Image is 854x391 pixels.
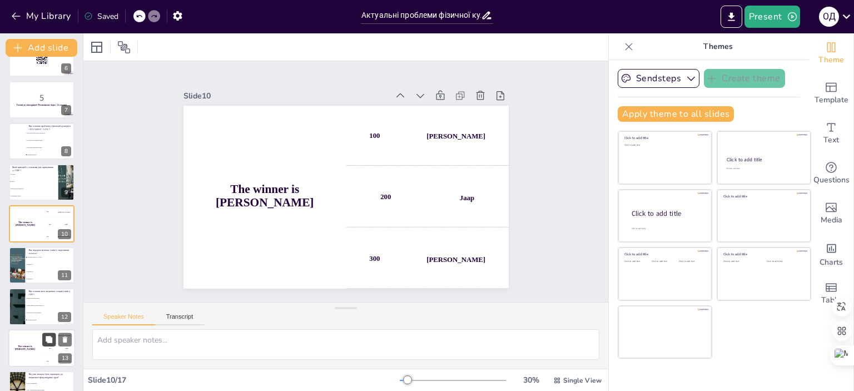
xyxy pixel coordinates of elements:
[809,234,853,274] div: Add charts and graphs
[27,278,74,279] span: Підгрупа Г
[27,264,74,265] span: Підгрупа Б
[9,247,75,284] div: https://cdn.sendsteps.com/images/logo/sendsteps_logo_white.pnghttps://cdn.sendsteps.com/images/lo...
[27,140,74,141] span: Застарілі рекомендації лікарів
[726,167,800,170] div: Click to add text
[12,92,71,104] p: 5
[58,312,71,322] div: 12
[426,217,468,270] div: [PERSON_NAME]
[9,221,42,226] h4: The winner is [PERSON_NAME]
[228,51,345,198] h4: The winner is [PERSON_NAME]
[821,294,841,306] span: Table
[88,375,400,385] div: Slide 10 / 17
[17,103,67,106] strong: Готові до вікторини? Розпочнемо через 10 секунд!
[27,256,74,258] span: Підгрупа [PERSON_NAME]
[27,132,74,133] span: Недостатня підготовка спеціалістів
[259,209,403,376] div: 300
[638,33,798,60] p: Themes
[42,342,75,354] div: 200
[809,274,853,314] div: Add a table
[8,345,42,350] h4: The winner is [PERSON_NAME]
[11,188,57,189] span: Фізична підготовленість
[396,281,411,298] div: Jaap
[744,6,800,28] button: Present
[58,270,71,280] div: 11
[42,218,75,230] div: 200
[27,305,74,306] span: Оцінка фізичної підготовленості
[767,260,802,263] div: Click to add text
[723,260,758,263] div: Click to add text
[88,38,106,56] div: Layout
[42,205,75,217] div: 100
[64,223,67,225] div: Jaap
[27,389,74,390] span: Учні з незначними відхиленнями
[679,260,704,263] div: Click to add text
[27,147,74,148] span: Проблема зарахування учнів
[9,81,75,118] div: https://cdn.sendsteps.com/images/logo/sendsteps_logo_white.pnghttps://cdn.sendsteps.com/images/lo...
[28,249,71,255] p: Яка підгрупа включає учнів із зворотними змінами?
[12,166,55,172] p: Який критерій є основним для зарахування до СМГ?
[723,194,803,199] div: Click to add title
[155,313,205,325] button: Transcript
[361,7,481,23] input: Insert title
[809,194,853,234] div: Add images, graphics, shapes or video
[27,312,74,313] span: Моніторинг стану здоров'я
[28,125,71,131] p: Яка основна проблема у фізичній культурі в [GEOGRAPHIC_DATA]?
[624,260,649,263] div: Click to add text
[61,146,71,156] div: 8
[27,319,74,320] span: Всі вищезазначені
[28,290,71,296] p: Яка основна мета медичних оглядів учнів у СМГ?
[11,195,57,196] span: Рекомендації лікаря
[58,333,72,346] button: Delete Slide
[819,7,839,27] div: О Д
[9,288,75,325] div: 12
[723,252,803,256] div: Click to add title
[809,113,853,154] div: Add text boxes
[9,164,75,201] div: https://cdn.sendsteps.com/images/logo/sendsteps_logo_white.pnghttps://cdn.sendsteps.com/images/lo...
[618,69,699,88] button: Sendsteps
[84,11,118,22] div: Saved
[359,137,503,304] div: 100
[61,63,71,73] div: 6
[821,214,842,226] span: Media
[58,229,71,239] div: 10
[518,375,544,385] div: 30 %
[61,105,71,115] div: 7
[818,54,844,66] span: Theme
[42,329,75,341] div: 100
[27,271,74,272] span: Підгрупа В
[809,154,853,194] div: Get real-time input from your audience
[727,156,801,163] div: Click to add title
[819,6,839,28] button: О Д
[309,173,453,340] div: 200
[704,69,785,88] button: Create theme
[9,40,75,77] div: 6
[563,376,602,385] span: Single View
[27,298,74,299] span: Виявлення захворювань
[42,230,75,242] div: 300
[6,39,77,57] button: Add slide
[92,313,155,325] button: Speaker Notes
[27,154,74,155] span: Всі вищезазначені
[618,106,734,122] button: Apply theme to all slides
[42,354,75,367] div: 300
[117,41,131,54] span: Position
[8,329,75,367] div: https://cdn.sendsteps.com/images/logo/sendsteps_logo_white.pnghttps://cdn.sendsteps.com/images/lo...
[815,94,848,106] span: Template
[11,181,57,182] span: Діагноз
[28,373,71,379] p: Які учні можуть бути переведені до лікувально-фізкультурних груп?
[823,134,839,146] span: Text
[624,144,704,147] div: Click to add text
[27,383,74,384] span: Учні без відхилень
[61,187,71,197] div: 9
[721,6,742,28] button: Export to PowerPoint
[624,136,704,140] div: Click to add title
[9,123,75,160] div: https://cdn.sendsteps.com/images/logo/sendsteps_logo_white.pnghttps://cdn.sendsteps.com/images/lo...
[632,209,703,218] div: Click to add title
[11,174,57,175] span: Вік учня
[809,33,853,73] div: Change the overall theme
[42,333,56,346] button: Duplicate Slide
[58,353,72,363] div: 13
[9,205,75,242] div: https://cdn.sendsteps.com/images/logo/sendsteps_logo_white.pnghttps://cdn.sendsteps.com/images/lo...
[8,7,76,25] button: My Library
[820,256,843,269] span: Charts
